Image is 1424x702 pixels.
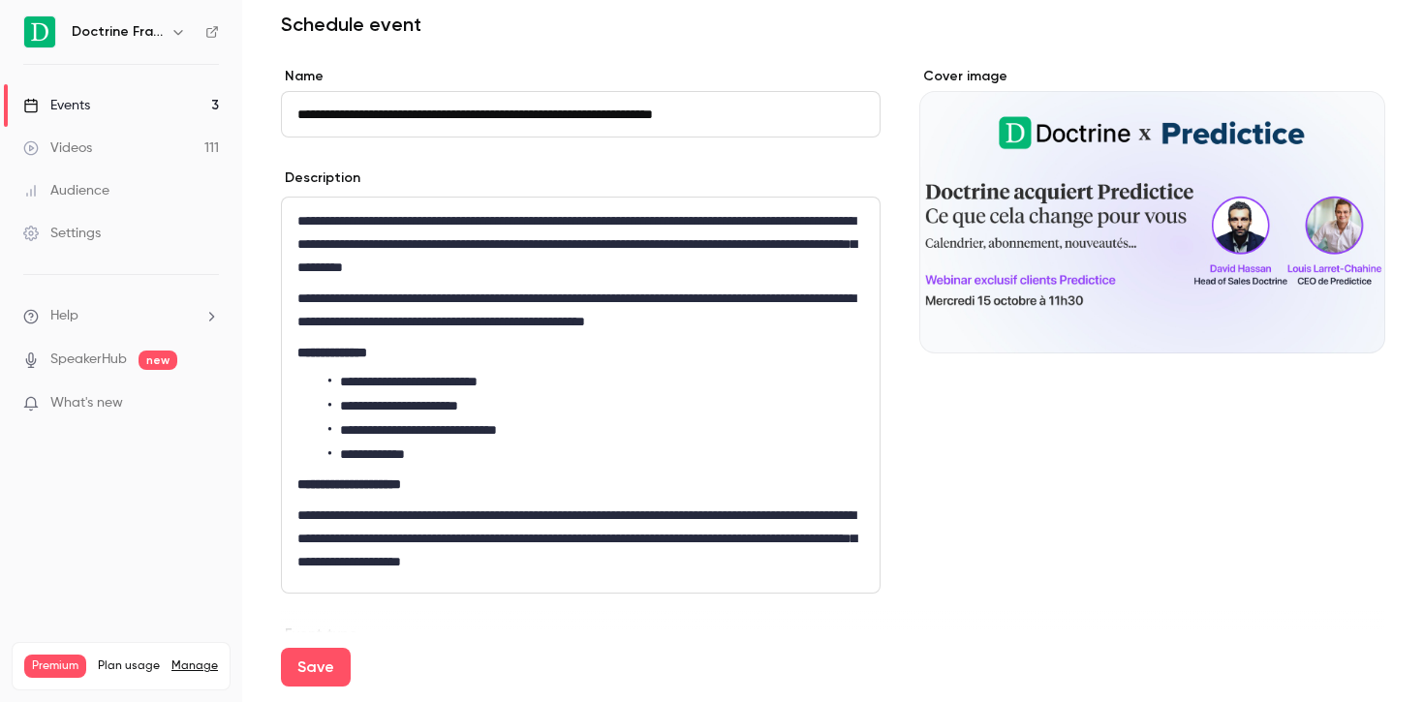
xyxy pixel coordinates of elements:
[72,22,163,42] h6: Doctrine France
[23,181,109,200] div: Audience
[281,13,1385,36] h1: Schedule event
[50,350,127,370] a: SpeakerHub
[196,395,219,412] iframe: Noticeable Trigger
[281,168,360,188] label: Description
[919,67,1385,86] label: Cover image
[23,138,92,158] div: Videos
[919,67,1385,353] section: Cover image
[24,16,55,47] img: Doctrine France
[50,393,123,413] span: What's new
[281,648,351,687] button: Save
[23,224,101,243] div: Settings
[281,67,881,86] label: Name
[98,658,160,674] span: Plan usage
[23,306,219,326] li: help-dropdown-opener
[24,655,86,678] span: Premium
[139,351,177,370] span: new
[23,96,90,115] div: Events
[281,197,881,594] section: description
[282,198,880,593] div: editor
[50,306,78,326] span: Help
[171,658,218,674] a: Manage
